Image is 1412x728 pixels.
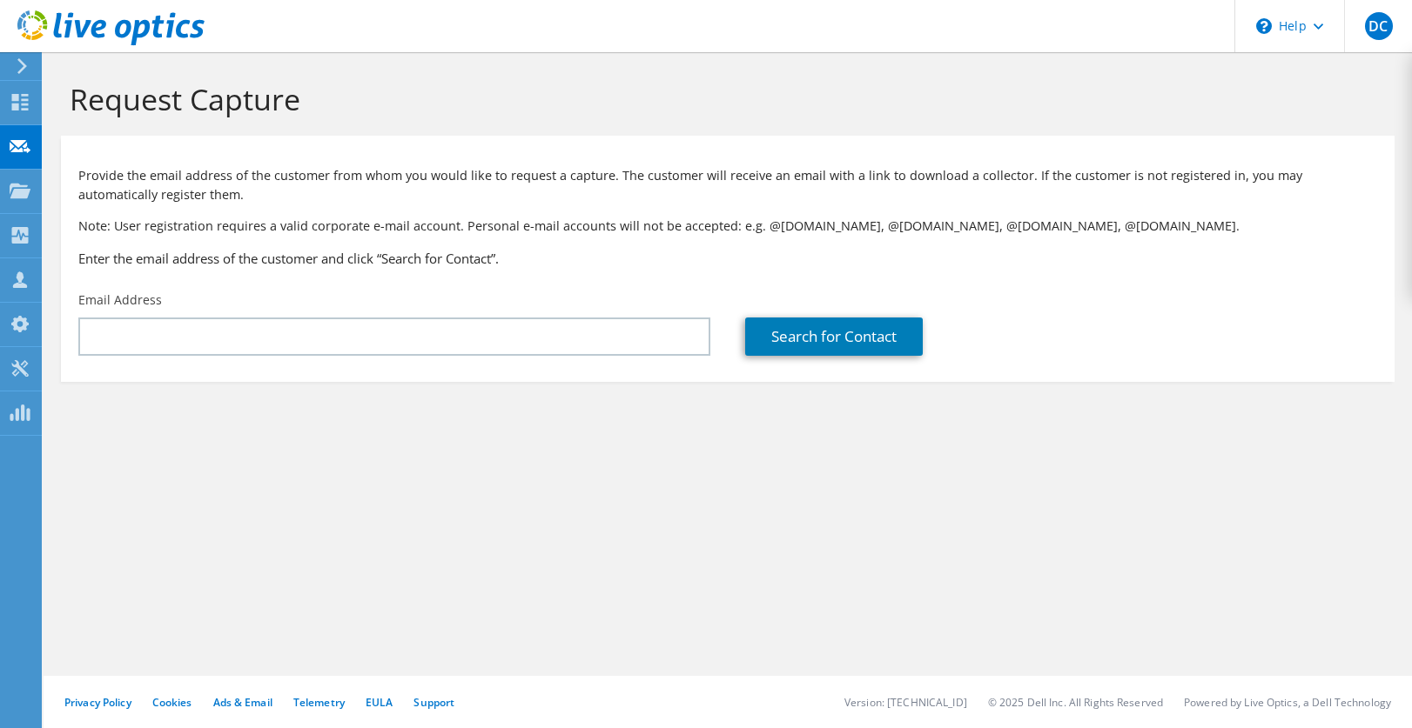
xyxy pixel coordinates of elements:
li: © 2025 Dell Inc. All Rights Reserved [988,695,1163,710]
svg: \n [1256,18,1272,34]
label: Email Address [78,291,162,309]
a: Privacy Policy [64,695,131,710]
a: Search for Contact [745,317,923,356]
a: Telemetry [293,695,345,710]
a: Cookies [152,695,192,710]
a: EULA [366,695,393,710]
li: Powered by Live Optics, a Dell Technology [1184,695,1391,710]
p: Note: User registration requires a valid corporate e-mail account. Personal e-mail accounts will ... [78,217,1377,236]
a: Ads & Email [213,695,272,710]
span: DC [1365,12,1393,40]
p: Provide the email address of the customer from whom you would like to request a capture. The cust... [78,166,1377,204]
h3: Enter the email address of the customer and click “Search for Contact”. [78,249,1377,268]
h1: Request Capture [70,81,1377,117]
li: Version: [TECHNICAL_ID] [844,695,967,710]
a: Support [414,695,454,710]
